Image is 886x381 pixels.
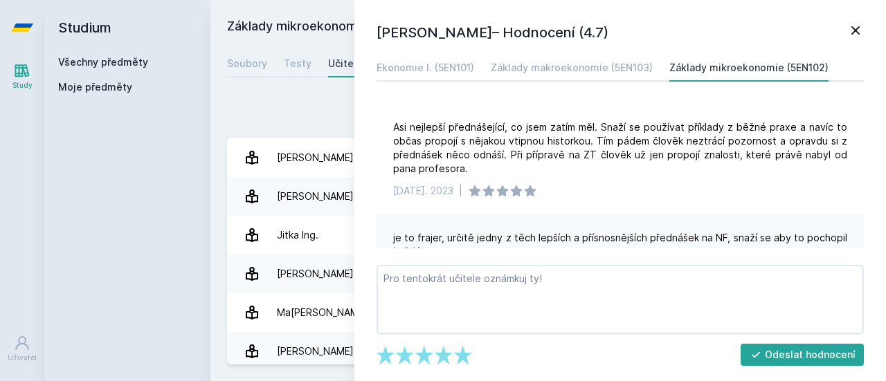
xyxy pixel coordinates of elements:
[227,138,869,177] a: [PERSON_NAME] 2 hodnocení 2.0
[227,57,267,71] div: Soubory
[227,216,869,254] a: Jitka Ing. 3 hodnocení 5.0
[393,184,453,198] div: [DATE]. 2023
[277,337,354,365] div: [PERSON_NAME]
[227,50,267,77] a: Soubory
[3,55,42,97] a: Study
[277,144,354,171] div: [PERSON_NAME]
[3,328,42,370] a: Uživatel
[277,221,318,249] div: Jitka Ing.
[227,177,869,216] a: [PERSON_NAME] 3 hodnocení 4.7
[227,17,714,39] h2: Základy mikroekonomie (5EN102)
[58,80,132,94] span: Moje předměty
[12,80,33,91] div: Study
[227,293,869,332] a: Ma[PERSON_NAME] 2 hodnocení 5.0
[328,57,363,71] div: Učitelé
[459,184,462,198] div: |
[277,183,354,210] div: [PERSON_NAME]
[328,50,363,77] a: Učitelé
[58,56,148,68] a: Všechny předměty
[8,353,37,363] div: Uživatel
[227,254,869,293] a: [PERSON_NAME] 2 hodnocení 3.5
[393,120,847,176] div: Asi nejlepší přednášející, co jsem zatím měl. Snaží se používat příklady z běžné praxe a navíc to...
[277,260,354,288] div: [PERSON_NAME]
[227,332,869,371] a: [PERSON_NAME] 1 hodnocení 4.0
[393,231,847,259] div: je to frajer, určitě jedny z těch lepších a přísnosnějších přednášek na NF, snaží se aby to pocho...
[284,50,311,77] a: Testy
[284,57,311,71] div: Testy
[277,299,368,326] div: Ma[PERSON_NAME]
[741,344,865,366] button: Odeslat hodnocení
